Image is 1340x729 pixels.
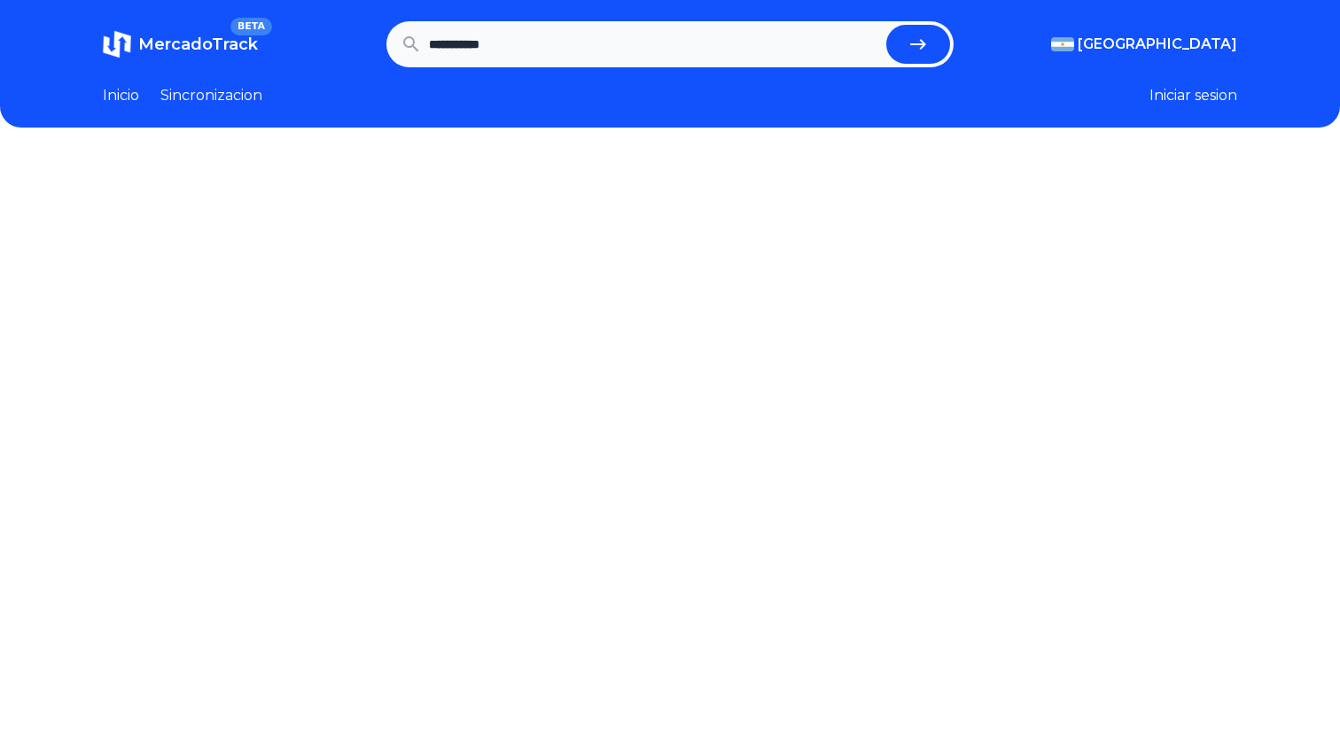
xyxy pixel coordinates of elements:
[160,85,262,106] a: Sincronizacion
[103,30,131,58] img: MercadoTrack
[103,30,258,58] a: MercadoTrackBETA
[230,18,272,35] span: BETA
[1078,34,1237,55] span: [GEOGRAPHIC_DATA]
[138,35,258,54] span: MercadoTrack
[1051,34,1237,55] button: [GEOGRAPHIC_DATA]
[1149,85,1237,106] button: Iniciar sesion
[103,85,139,106] a: Inicio
[1051,37,1074,51] img: Argentina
